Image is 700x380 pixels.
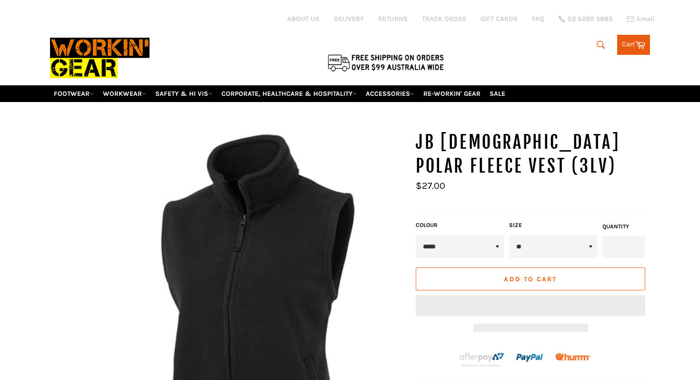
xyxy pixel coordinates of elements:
a: ABOUT US [287,14,320,23]
a: GIFT CARDS [480,14,518,23]
a: Email [627,15,655,23]
a: DELIVERY [334,14,364,23]
a: SALE [486,85,509,102]
a: SAFETY & HI VIS [151,85,216,102]
label: Size [509,221,598,229]
h1: JB [DEMOGRAPHIC_DATA] Polar Fleece Vest (3LV) [416,131,650,178]
a: FAQ [532,14,544,23]
a: RE-WORKIN' GEAR [420,85,484,102]
span: Email [637,16,655,22]
img: Workin Gear leaders in Workwear, Safety Boots, PPE, Uniforms. Australia's No.1 in Workwear [50,31,150,85]
button: Add to Cart [416,267,645,290]
a: WORKWEAR [99,85,150,102]
a: Cart [617,35,650,55]
a: TRACK ORDER [422,14,466,23]
a: FOOTWEAR [50,85,98,102]
label: Quantity [602,223,645,231]
span: $27.00 [416,180,445,191]
img: paypal.png [516,344,544,372]
img: Flat $9.95 shipping Australia wide [326,52,445,72]
a: 02 6280 5885 [559,16,612,22]
a: CORPORATE, HEALTHCARE & HOSPITALITY [218,85,360,102]
span: 02 6280 5885 [568,16,612,22]
label: COLOUR [416,221,504,229]
a: RETURNS [378,14,408,23]
span: Add to Cart [504,275,557,283]
img: Humm_core_logo_RGB-01_300x60px_small_195d8312-4386-4de7-b182-0ef9b6303a37.png [555,353,590,360]
img: Afterpay-Logo-on-dark-bg_large.png [459,351,505,368]
a: ACCESSORIES [362,85,418,102]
